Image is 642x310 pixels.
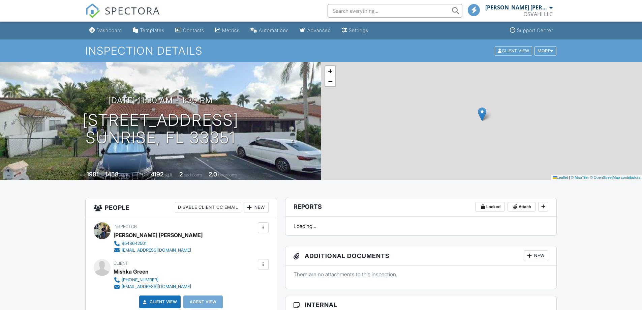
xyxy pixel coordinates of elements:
[122,248,191,253] div: [EMAIL_ADDRESS][DOMAIN_NAME]
[571,175,589,179] a: © MapTiler
[105,3,160,18] span: SPECTORA
[590,175,640,179] a: © OpenStreetMap contributors
[553,175,568,179] a: Leaflet
[151,171,163,178] div: 4192
[114,277,191,283] a: [PHONE_NUMBER]
[285,246,557,265] h3: Additional Documents
[114,266,149,277] div: Mishka Green
[297,24,334,37] a: Advanced
[78,172,86,177] span: Built
[140,27,164,33] div: Templates
[114,261,128,266] span: Client
[209,171,217,178] div: 2.0
[349,27,368,33] div: Settings
[122,277,158,283] div: [PHONE_NUMBER]
[142,299,177,305] a: Client View
[173,24,207,37] a: Contacts
[114,224,137,229] span: Inspector
[523,11,553,18] div: OSVAHI LLC
[478,107,486,121] img: Marker
[179,171,183,178] div: 2
[218,172,237,177] span: bathrooms
[164,172,173,177] span: sq.ft.
[85,9,160,23] a: SPECTORA
[114,230,203,240] div: [PERSON_NAME] [PERSON_NAME]
[85,45,557,57] h1: Inspection Details
[108,96,213,105] h3: [DATE] 11:30 am - 1:30 pm
[534,46,556,55] div: More
[114,283,191,290] a: [EMAIL_ADDRESS][DOMAIN_NAME]
[328,77,332,85] span: −
[86,198,277,217] h3: People
[114,240,197,247] a: 9548642501
[105,171,119,178] div: 1458
[339,24,371,37] a: Settings
[325,66,335,76] a: Zoom in
[83,111,239,147] h1: [STREET_ADDRESS] Sunrise, FL 33351
[244,202,269,213] div: New
[122,284,191,289] div: [EMAIL_ADDRESS][DOMAIN_NAME]
[524,250,548,261] div: New
[87,24,125,37] a: Dashboard
[328,67,332,75] span: +
[259,27,289,33] div: Automations
[183,27,204,33] div: Contacts
[495,46,532,55] div: Client View
[294,271,549,278] p: There are no attachments to this inspection.
[175,202,241,213] div: Disable Client CC Email
[120,172,129,177] span: sq. ft.
[96,27,122,33] div: Dashboard
[248,24,292,37] a: Automations (Basic)
[212,24,242,37] a: Metrics
[494,48,534,53] a: Client View
[517,27,553,33] div: Support Center
[328,4,462,18] input: Search everything...
[114,247,197,254] a: [EMAIL_ADDRESS][DOMAIN_NAME]
[85,3,100,18] img: The Best Home Inspection Software - Spectora
[135,172,150,177] span: Lot Size
[569,175,570,179] span: |
[325,76,335,86] a: Zoom out
[122,241,147,246] div: 9548642501
[130,24,167,37] a: Templates
[507,24,556,37] a: Support Center
[485,4,548,11] div: [PERSON_NAME] [PERSON_NAME]
[184,172,202,177] span: bedrooms
[222,27,240,33] div: Metrics
[87,171,99,178] div: 1981
[307,27,331,33] div: Advanced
